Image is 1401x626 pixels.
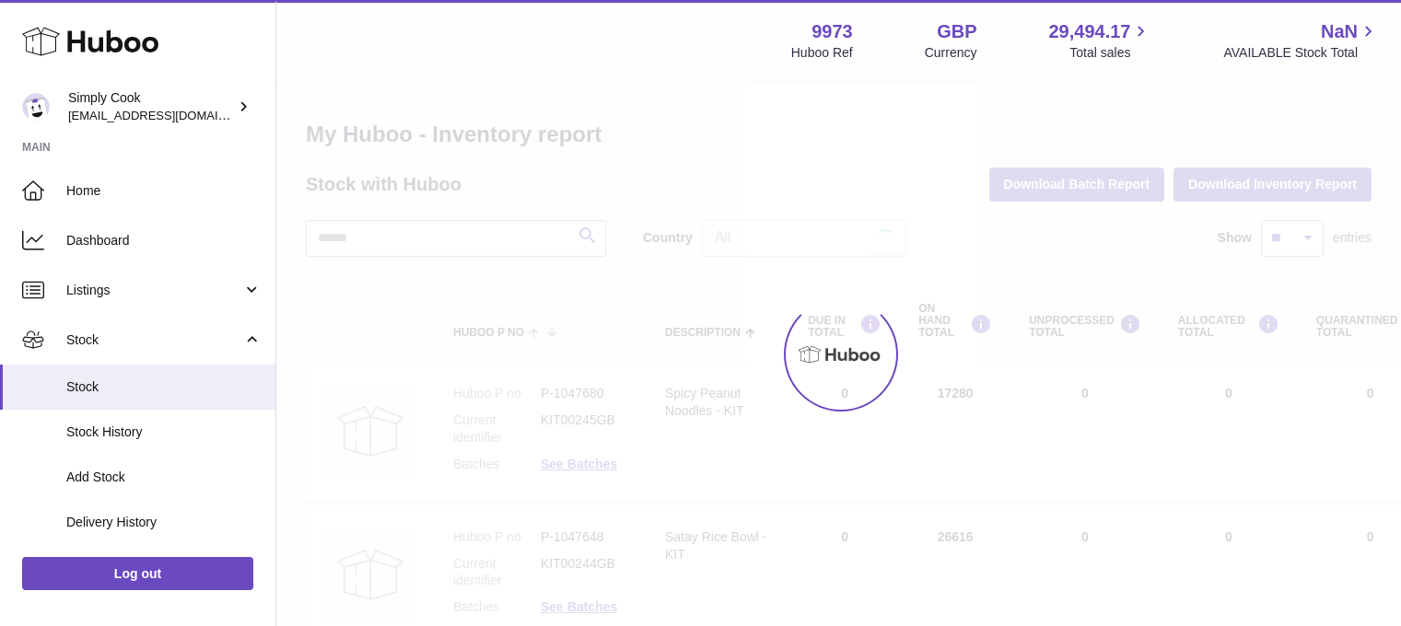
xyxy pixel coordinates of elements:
[925,44,977,62] div: Currency
[1069,44,1151,62] span: Total sales
[22,557,253,590] a: Log out
[1223,19,1379,62] a: NaN AVAILABLE Stock Total
[66,232,262,249] span: Dashboard
[66,514,262,531] span: Delivery History
[1048,19,1130,44] span: 29,494.17
[66,282,242,299] span: Listings
[66,182,262,200] span: Home
[68,89,234,124] div: Simply Cook
[66,469,262,486] span: Add Stock
[937,19,976,44] strong: GBP
[1321,19,1358,44] span: NaN
[66,423,262,441] span: Stock History
[1048,19,1151,62] a: 29,494.17 Total sales
[68,108,271,122] span: [EMAIL_ADDRESS][DOMAIN_NAME]
[1223,44,1379,62] span: AVAILABLE Stock Total
[22,93,50,121] img: internalAdmin-9973@internal.huboo.com
[791,44,853,62] div: Huboo Ref
[66,331,242,349] span: Stock
[811,19,853,44] strong: 9973
[66,378,262,396] span: Stock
